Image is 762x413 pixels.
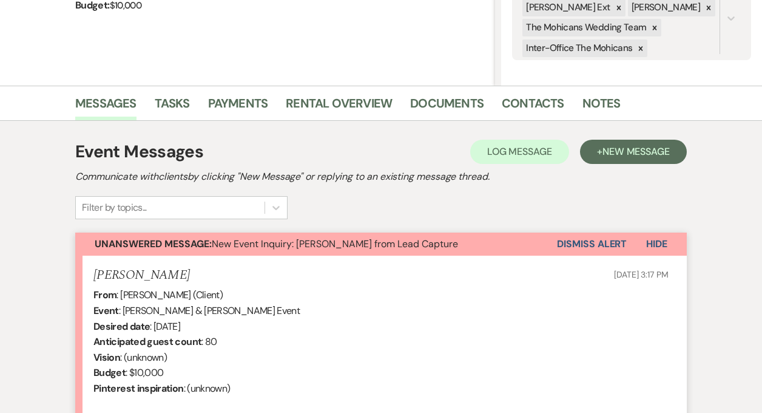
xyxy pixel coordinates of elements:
b: Desired date [93,320,150,333]
span: Hide [646,237,667,250]
b: Vision [93,351,120,364]
button: Unanswered Message:New Event Inquiry: [PERSON_NAME] from Lead Capture [75,233,557,256]
strong: Unanswered Message: [95,237,212,250]
a: Messages [75,94,137,120]
a: Tasks [155,94,190,120]
a: Contacts [502,94,564,120]
b: Anticipated guest count [93,335,201,348]
span: Log Message [487,145,552,158]
a: Payments [208,94,268,120]
b: Event [93,304,119,317]
span: New Message [602,145,670,158]
div: Filter by topics... [82,200,147,215]
span: New Event Inquiry: [PERSON_NAME] from Lead Capture [95,237,458,250]
h5: [PERSON_NAME] [93,268,190,283]
h2: Communicate with clients by clicking "New Message" or replying to an existing message thread. [75,169,687,184]
button: Hide [627,233,687,256]
b: Budget [93,366,126,379]
a: Documents [410,94,484,120]
h1: Event Messages [75,139,203,165]
b: From [93,288,116,301]
a: Notes [582,94,621,120]
button: Dismiss Alert [557,233,627,256]
button: Log Message [470,140,569,164]
b: Pinterest inspiration [93,382,184,395]
a: Rental Overview [286,94,392,120]
span: [DATE] 3:17 PM [614,269,669,280]
div: The Mohicans Wedding Team [522,19,648,36]
div: Inter-Office The Mohicans [522,39,634,57]
button: +New Message [580,140,687,164]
